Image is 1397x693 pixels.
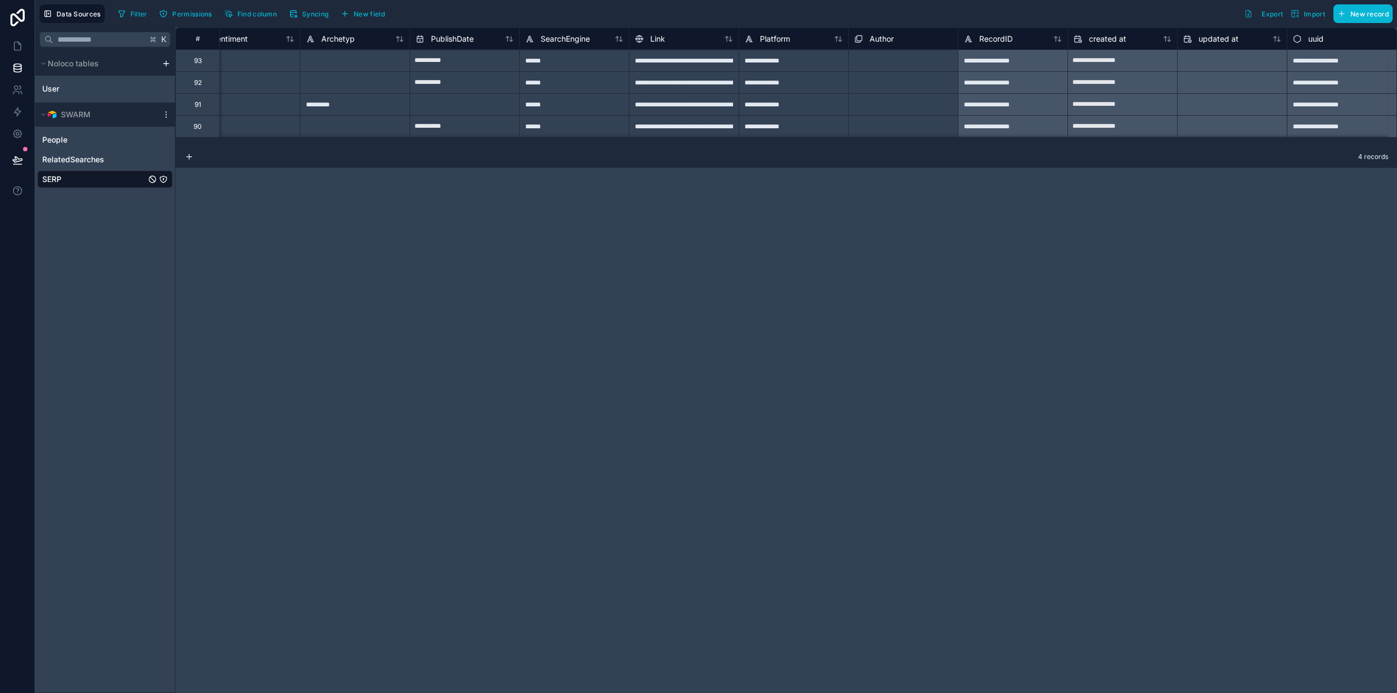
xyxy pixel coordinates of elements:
[1333,4,1393,23] button: New record
[1262,10,1283,18] span: Export
[56,10,101,18] span: Data Sources
[1358,152,1388,161] span: 4 records
[285,5,332,22] button: Syncing
[194,122,202,131] div: 90
[195,100,201,109] div: 91
[760,33,790,44] span: Platform
[354,10,385,18] span: New field
[184,35,211,43] div: #
[237,10,277,18] span: Find column
[302,10,328,18] span: Syncing
[155,5,215,22] button: Permissions
[1304,10,1325,18] span: Import
[431,33,474,44] span: PublishDate
[194,56,202,65] div: 93
[220,5,281,22] button: Find column
[870,33,894,44] span: Author
[113,5,151,22] button: Filter
[650,33,665,44] span: Link
[541,33,590,44] span: SearchEngine
[1350,10,1389,18] span: New record
[321,33,355,44] span: Archetyp
[194,78,202,87] div: 92
[1240,4,1287,23] button: Export
[39,4,105,23] button: Data Sources
[337,5,389,22] button: New field
[130,10,147,18] span: Filter
[1089,33,1126,44] span: created at
[155,5,220,22] a: Permissions
[1308,33,1324,44] span: uuid
[212,33,248,44] span: Sentiment
[285,5,337,22] a: Syncing
[1329,4,1393,23] a: New record
[1287,4,1329,23] button: Import
[979,33,1013,44] span: RecordID
[172,10,212,18] span: Permissions
[160,36,168,43] span: K
[1199,33,1239,44] span: updated at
